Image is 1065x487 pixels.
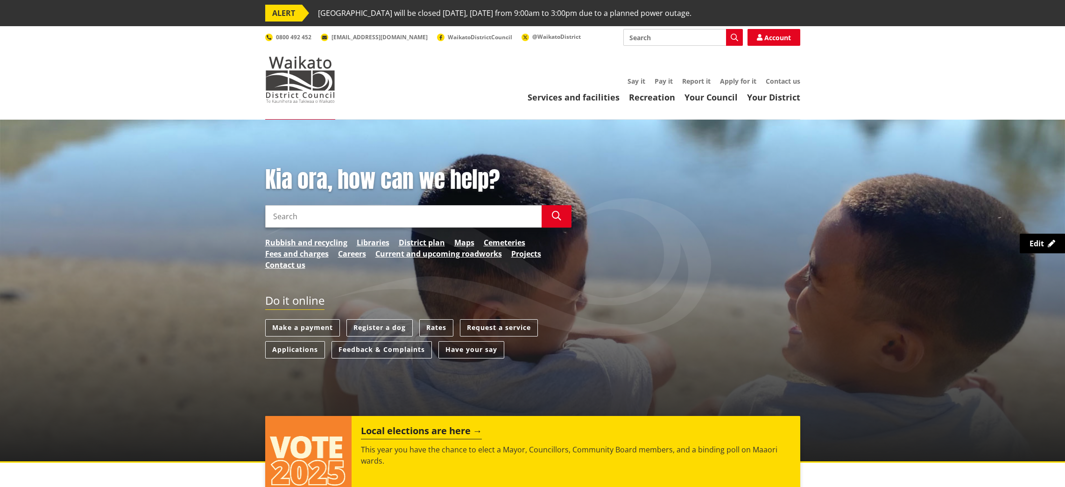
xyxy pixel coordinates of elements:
a: Register a dog [346,319,413,337]
a: Pay it [655,77,673,86]
a: Fees and charges [265,248,329,259]
a: Rubbish and recycling [265,237,347,248]
span: [EMAIL_ADDRESS][DOMAIN_NAME] [331,33,428,41]
span: [GEOGRAPHIC_DATA] will be closed [DATE], [DATE] from 9:00am to 3:00pm due to a planned power outage. [318,5,691,21]
a: Account [748,29,800,46]
a: Your Council [684,92,738,103]
a: [EMAIL_ADDRESS][DOMAIN_NAME] [321,33,428,41]
a: Projects [511,248,541,259]
input: Search input [623,29,743,46]
a: Contact us [265,259,305,271]
h1: Kia ora, how can we help? [265,166,571,193]
input: Search input [265,205,542,228]
a: Services and facilities [528,92,620,103]
a: Make a payment [265,319,340,337]
a: Edit [1020,234,1065,253]
a: District plan [399,237,445,248]
a: 0800 492 452 [265,33,311,41]
span: Edit [1030,238,1044,249]
a: Applications [265,341,325,358]
a: Apply for it [720,77,756,86]
a: Careers [338,248,366,259]
a: Feedback & Complaints [331,341,432,358]
a: Have your say [438,341,504,358]
a: Rates [419,319,453,337]
a: Libraries [357,237,389,248]
a: Recreation [629,92,675,103]
a: Request a service [460,319,538,337]
a: @WaikatoDistrict [522,33,581,41]
a: Current and upcoming roadworks [375,248,502,259]
a: WaikatoDistrictCouncil [437,33,512,41]
a: Maps [454,237,474,248]
span: @WaikatoDistrict [532,33,581,41]
span: ALERT [265,5,302,21]
span: WaikatoDistrictCouncil [448,33,512,41]
a: Cemeteries [484,237,525,248]
img: Waikato District Council - Te Kaunihera aa Takiwaa o Waikato [265,56,335,103]
a: Contact us [766,77,800,86]
h2: Local elections are here [361,425,482,439]
span: 0800 492 452 [276,33,311,41]
a: Say it [628,77,645,86]
h2: Do it online [265,294,324,310]
a: Your District [747,92,800,103]
a: Report it [682,77,711,86]
p: This year you have the chance to elect a Mayor, Councillors, Community Board members, and a bindi... [361,444,790,466]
